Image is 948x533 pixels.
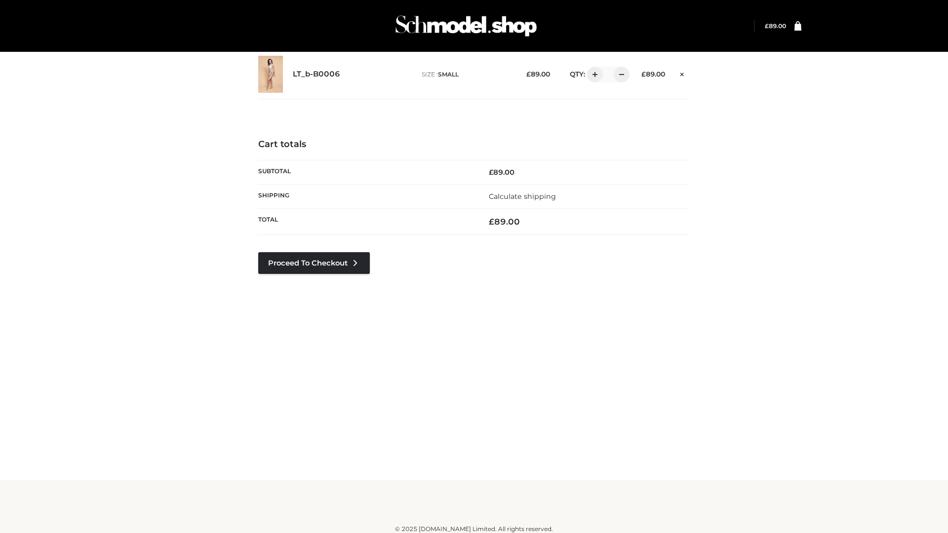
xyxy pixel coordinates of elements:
span: £ [765,22,769,30]
th: Subtotal [258,160,474,184]
bdi: 89.00 [765,22,786,30]
span: £ [641,70,646,78]
a: LT_b-B0006 [293,70,340,79]
p: size : [422,70,511,79]
bdi: 89.00 [489,168,514,177]
div: QTY: [560,67,626,82]
h4: Cart totals [258,139,690,150]
span: SMALL [438,71,459,78]
a: £89.00 [765,22,786,30]
span: £ [526,70,531,78]
img: Schmodel Admin 964 [392,6,540,45]
img: LT_b-B0006 - SMALL [258,56,283,93]
a: Calculate shipping [489,192,556,201]
th: Shipping [258,184,474,208]
bdi: 89.00 [641,70,665,78]
bdi: 89.00 [526,70,550,78]
th: Total [258,209,474,235]
a: Remove this item [675,67,690,79]
bdi: 89.00 [489,217,520,227]
span: £ [489,217,494,227]
span: £ [489,168,493,177]
a: Proceed to Checkout [258,252,370,274]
